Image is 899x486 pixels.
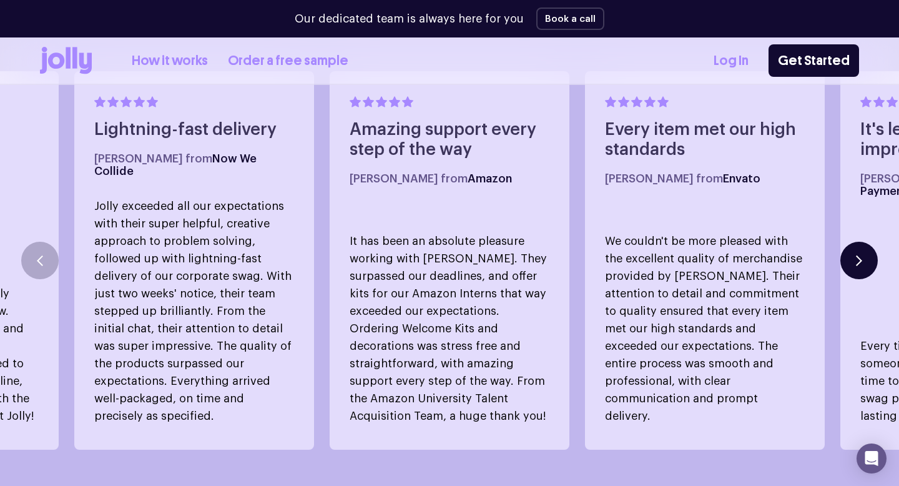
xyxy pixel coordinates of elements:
[714,51,749,71] a: Log In
[468,173,512,184] span: Amazon
[94,197,294,425] p: Jolly exceeded all our expectations with their super helpful, creative approach to problem solvin...
[536,7,604,30] button: Book a call
[605,120,805,160] h4: Every item met our high standards
[350,172,549,185] h5: [PERSON_NAME] from
[769,44,859,77] a: Get Started
[723,173,760,184] span: Envato
[94,153,257,177] span: Now We Collide
[295,11,524,27] p: Our dedicated team is always here for you
[605,232,805,425] p: We couldn't be more pleased with the excellent quality of merchandise provided by [PERSON_NAME]. ...
[605,172,805,185] h5: [PERSON_NAME] from
[228,51,348,71] a: Order a free sample
[857,444,887,474] div: Open Intercom Messenger
[94,152,294,177] h5: [PERSON_NAME] from
[94,120,294,140] h4: Lightning-fast delivery
[350,232,549,425] p: It has been an absolute pleasure working with [PERSON_NAME]. They surpassed our deadlines, and of...
[132,51,208,71] a: How it works
[350,120,549,160] h4: Amazing support every step of the way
